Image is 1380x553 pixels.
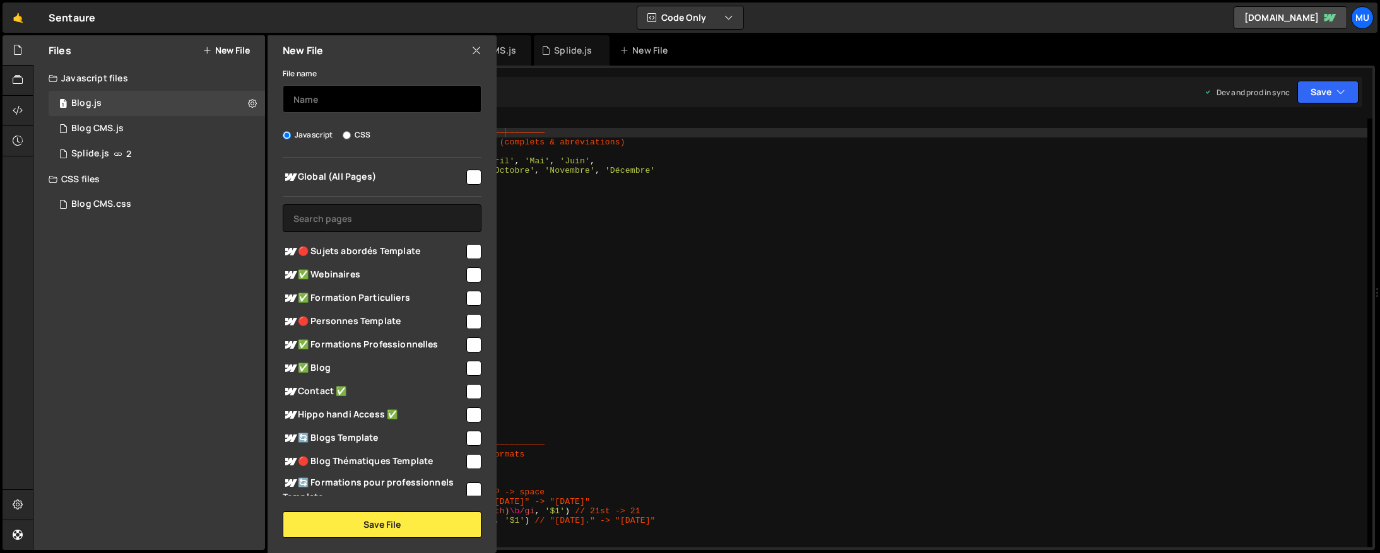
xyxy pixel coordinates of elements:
span: Contact ✅ [283,384,464,399]
label: File name [283,67,317,80]
button: Save File [283,511,481,538]
div: Javascript files [33,66,265,91]
button: Code Only [637,6,743,29]
a: [DOMAIN_NAME] [1234,6,1347,29]
div: New File [620,44,673,57]
span: 1 [59,100,67,110]
span: ✅ Formation Particuliers [283,291,464,306]
div: 16397/45232.css [49,192,265,217]
div: Splide.js [71,148,109,160]
div: 16397/45235.js [49,91,265,116]
span: 🔄 Formations pour professionnels Template [283,475,464,503]
button: Save [1297,81,1359,103]
span: 🔴 Sujets abordés Template [283,244,464,259]
button: New File [203,45,250,55]
div: CSS files [33,166,265,192]
span: 2 [126,149,131,159]
span: ✅ Formations Professionnelles [283,337,464,352]
div: Sentaure [49,10,95,25]
div: Splide.js [554,44,592,57]
span: Hippo handi Access ✅ [283,407,464,422]
h2: New File [283,44,323,57]
span: ✅ Blog [283,361,464,376]
div: Blog CMS.js [71,123,124,134]
div: Blog.js [71,98,102,109]
span: 🔴 Personnes Template [283,314,464,329]
a: 🤙 [3,3,33,33]
a: Mu [1351,6,1374,29]
input: CSS [343,131,351,139]
input: Name [283,85,481,113]
h2: Files [49,44,71,57]
label: Javascript [283,129,333,141]
div: 16397/44356.js [49,141,265,166]
span: 🔄 Blogs Template [283,431,464,446]
input: Javascript [283,131,291,139]
span: ✅ Webinaires [283,267,464,282]
div: Blog CMS.css [71,199,131,210]
div: Dev and prod in sync [1204,87,1290,98]
span: Global (All Pages) [283,170,464,185]
div: 16397/45229.js [49,116,265,141]
input: Search pages [283,204,481,232]
span: 🔴 Blog Thématiques Template [283,454,464,469]
label: CSS [343,129,370,141]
